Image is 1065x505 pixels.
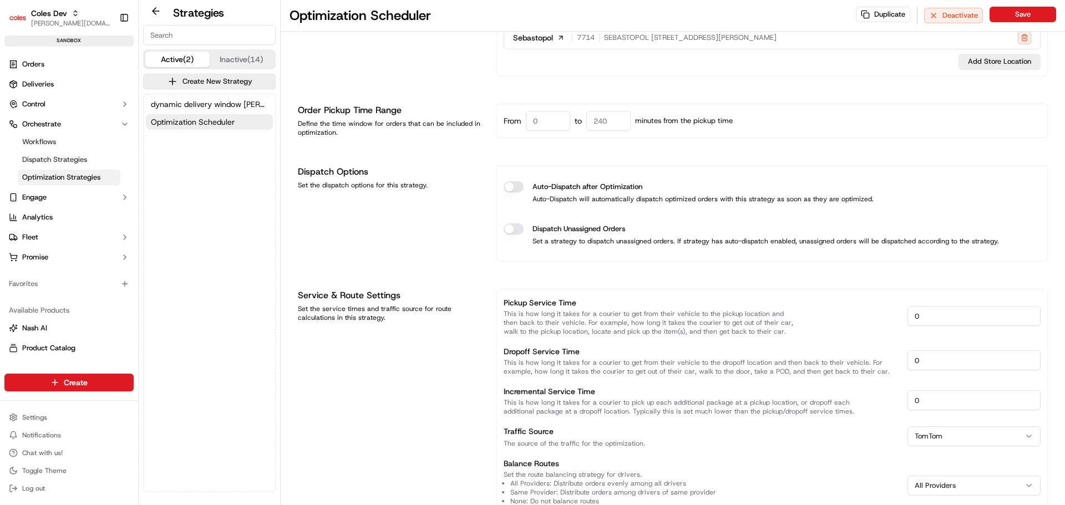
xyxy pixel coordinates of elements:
[94,162,103,171] div: 💻
[504,117,521,125] label: From
[532,237,999,246] span: Set a strategy to dispatch unassigned orders. If strategy has auto-dispatch enabled, unassigned o...
[22,155,87,165] span: Dispatch Strategies
[4,188,134,206] button: Engage
[146,96,273,112] button: dynamic delivery window [PERSON_NAME] test
[146,114,273,130] button: Optimization Scheduler
[18,152,120,167] a: Dispatch Strategies
[958,54,1041,69] button: Add Store Location
[504,426,554,436] label: Traffic Source
[11,11,33,33] img: Nash
[173,5,224,21] h2: Strategies
[189,109,202,123] button: Start new chat
[210,52,274,67] button: Inactive (14)
[9,343,129,353] a: Product Catalog
[151,116,235,127] span: Optimization Scheduler
[22,232,38,242] span: Fleet
[22,484,45,493] span: Log out
[856,7,910,22] button: Duplicate
[22,137,56,147] span: Workflows
[4,95,134,113] button: Control
[22,431,61,440] span: Notifications
[11,44,202,62] p: Welcome 👋
[22,448,63,457] span: Chat with us!
[532,181,642,192] label: Auto-Dispatch after Optimization
[4,275,134,293] div: Favorites
[532,223,625,234] label: Dispatch Unassigned Orders
[504,458,559,468] label: Balance Routes
[4,359,134,377] button: Returns
[4,374,134,391] button: Create
[22,212,53,222] span: Analytics
[22,323,47,333] span: Nash AI
[151,99,268,110] span: dynamic delivery window [PERSON_NAME] test
[38,106,182,117] div: Start new chat
[11,106,31,126] img: 1736555255976-a54dd68f-1ca7-489b-9aae-adbdc363a1c4
[4,319,134,337] button: Nash AI
[22,192,47,202] span: Engage
[145,52,210,67] button: Active (2)
[9,9,27,27] img: Coles Dev
[110,188,134,196] span: Pylon
[22,59,44,69] span: Orders
[586,111,631,131] input: 240
[18,170,120,185] a: Optimization Strategies
[64,377,88,388] span: Create
[513,32,553,43] span: Sebastopol
[577,33,595,43] div: 7714
[143,25,276,45] input: Search
[504,358,899,376] p: This is how long it takes for a courier to get from their vehicle to the dropoff location and the...
[907,350,1041,370] input: 300
[504,398,899,416] p: This is how long it takes for a courier to pick up each additional package at a pickup location, ...
[22,413,47,422] span: Settings
[532,195,874,203] span: Auto-Dispatch will automatically dispatch optimized orders with this strategy as soon as they are...
[29,72,200,83] input: Got a question? Start typing here...
[4,35,134,47] div: sandbox
[22,119,61,129] span: Orchestrate
[105,161,178,172] span: API Documentation
[9,323,129,333] a: Nash AI
[298,304,483,322] div: Set the service times and traffic source for route calculations in this strategy.
[907,390,1041,410] input: 30
[4,339,134,357] button: Product Catalog
[22,99,45,109] span: Control
[4,410,134,425] button: Settings
[526,111,570,131] input: 0
[635,116,733,126] span: minutes from the pickup time
[4,302,134,319] div: Available Products
[290,7,431,24] h1: Optimization Scheduler
[604,33,777,43] div: SEBASTOPOL [STREET_ADDRESS][PERSON_NAME]
[510,488,899,497] li: Same Provider: Distribute orders among drivers of same provider
[22,363,47,373] span: Returns
[78,187,134,196] a: Powered byPylon
[4,55,134,73] a: Orders
[907,306,1041,326] input: 300
[298,181,483,190] div: Set the dispatch options for this strategy.
[4,445,134,461] button: Chat with us!
[4,208,134,226] a: Analytics
[7,156,89,176] a: 📗Knowledge Base
[298,165,483,178] h1: Dispatch Options
[298,104,483,117] h1: Order Pickup Time Range
[18,134,120,150] a: Workflows
[924,8,983,23] button: Deactivate
[11,162,20,171] div: 📗
[22,79,54,89] span: Deliveries
[504,298,576,308] label: Pickup Service Time
[4,228,134,246] button: Fleet
[22,161,85,172] span: Knowledge Base
[31,8,67,19] button: Coles Dev
[4,427,134,443] button: Notifications
[504,309,899,336] p: This is how long it takes for a courier to get from their vehicle to the pickup location and then...
[510,479,899,488] li: All Providers: Distribute orders evenly among all drivers
[4,463,134,478] button: Toggle Theme
[298,289,483,302] h1: Service & Route Settings
[89,156,182,176] a: 💻API Documentation
[4,4,115,31] button: Coles DevColes Dev[PERSON_NAME][DOMAIN_NAME][EMAIL_ADDRESS][PERSON_NAME][DOMAIN_NAME]
[575,117,582,125] label: to
[31,19,110,28] button: [PERSON_NAME][DOMAIN_NAME][EMAIL_ADDRESS][PERSON_NAME][DOMAIN_NAME]
[990,7,1056,22] button: Save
